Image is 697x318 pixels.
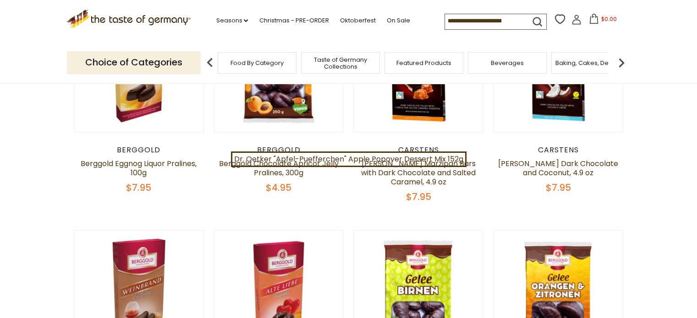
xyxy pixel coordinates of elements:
span: $7.95 [126,181,151,194]
button: $0.00 [583,14,622,27]
a: Berggold Eggnog Liquor Pralines, 100g [81,158,197,178]
a: Featured Products [396,59,451,66]
div: Berggold [214,146,344,155]
div: Carstens [353,146,484,155]
a: On Sale [386,16,410,26]
a: Seasons [216,16,248,26]
a: Taste of Germany Collections [304,56,377,70]
img: next arrow [612,54,631,72]
div: Carstens [493,146,624,155]
a: Berggold Chocolate Apricot Jelly Pralines, 300g [219,158,338,178]
a: [PERSON_NAME] Marzipan Bars with Dark Chocolate and Salted Caramel, 4.9 oz [361,158,476,187]
a: Christmas - PRE-ORDER [259,16,329,26]
a: Beverages [491,59,524,66]
span: $7.95 [406,190,431,203]
a: Baking, Cakes, Desserts [555,59,626,66]
span: $7.95 [546,181,571,194]
a: Food By Category [231,59,284,66]
img: previous arrow [201,54,219,72]
p: Choice of Categories [67,51,201,74]
div: Berggold [74,146,204,155]
a: Oktoberfest [340,16,375,26]
span: $4.95 [266,181,291,194]
a: Dr. Oetker "Apfel-Puefferchen" Apple Popover Dessert Mix 152g [231,151,466,167]
a: [PERSON_NAME] Dark Chocolate and Coconut, 4.9 oz [498,158,618,178]
span: $0.00 [601,15,616,23]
